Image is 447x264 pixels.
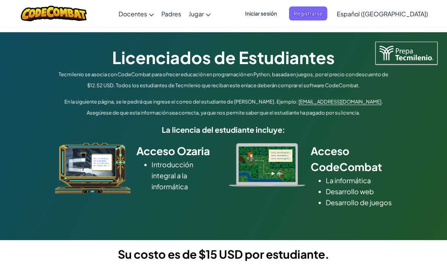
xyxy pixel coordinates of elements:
img: type_real_code.png [229,143,305,187]
font: Docentes [119,10,147,18]
button: Registrarse [289,6,327,20]
font: Su costo es de $15 USD por estudiante. [118,247,329,261]
font: Padres [161,10,181,18]
font: Tecmilenio se asocia con CodeCombat para ofrecer educación en programación en Python, basada en j... [59,71,388,88]
font: Jugar [189,10,204,18]
font: Licenciados de Estudiantes [112,47,335,68]
a: Docentes [115,3,158,24]
img: Logotipo de CodeCombat [21,6,87,21]
font: Acceso Ozaria [136,144,210,157]
img: Logotipo de Tecmilenio [375,42,438,64]
img: ozaria_acodus.png [55,143,131,193]
font: Iniciar sesión [245,10,277,17]
font: Español ([GEOGRAPHIC_DATA]) [337,10,428,18]
font: Introducción integral a la informática [152,160,193,191]
button: Iniciar sesión [241,6,281,20]
font: Acceso CodeCombat [311,144,382,173]
font: Desarrollo de juegos [326,198,392,207]
a: Jugar [185,3,214,24]
a: Español ([GEOGRAPHIC_DATA]) [333,3,432,24]
font: La informática [326,176,371,185]
font: Registrarse [294,10,323,17]
font: La licencia del estudiante incluye: [162,125,285,134]
font: Desarrollo web [326,187,374,196]
font: En la siguiente página, se le pedirá que ingrese el correo del estudiante de [PERSON_NAME]. Ejemplo: [64,99,298,105]
a: Padres [158,3,185,24]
